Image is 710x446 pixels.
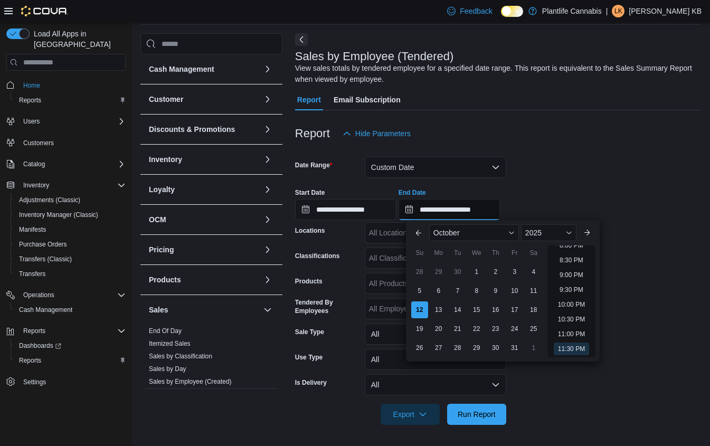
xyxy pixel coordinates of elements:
li: 10:00 PM [554,298,589,311]
span: Customers [19,136,126,149]
li: 8:00 PM [555,239,588,252]
button: OCM [149,214,259,225]
span: Catalog [19,158,126,170]
button: Manifests [11,222,130,237]
button: Discounts & Promotions [261,123,274,136]
nav: Complex example [6,73,126,417]
div: day-10 [506,282,523,299]
img: Cova [21,6,68,16]
button: Previous Month [410,224,427,241]
span: Reports [19,325,126,337]
button: Custom Date [365,157,506,178]
a: Feedback [443,1,496,22]
span: Inventory Manager (Classic) [19,211,98,219]
div: day-8 [468,282,485,299]
h3: Discounts & Promotions [149,124,235,135]
input: Press the down key to open a popover containing a calendar. [295,199,396,220]
div: Sa [525,244,542,261]
div: day-12 [411,301,428,318]
button: OCM [261,213,274,226]
button: Inventory [19,179,53,192]
button: Cash Management [261,63,274,75]
p: Plantlife Cannabis [542,5,602,17]
button: Products [261,273,274,286]
div: day-21 [449,320,466,337]
a: Manifests [15,223,50,236]
div: day-24 [506,320,523,337]
div: day-22 [468,320,485,337]
span: Hide Parameters [355,128,411,139]
span: Home [19,78,126,91]
li: 8:30 PM [555,254,588,267]
span: Inventory [19,179,126,192]
div: day-14 [449,301,466,318]
span: Settings [19,375,126,388]
button: Loyalty [149,184,259,195]
div: day-13 [430,301,447,318]
div: day-20 [430,320,447,337]
span: Email Subscription [334,89,401,110]
button: Loyalty [261,183,274,196]
span: Inventory Manager (Classic) [15,208,126,221]
a: Reports [15,94,45,107]
div: Th [487,244,504,261]
button: Catalog [19,158,49,170]
button: Products [149,274,259,285]
button: Catalog [2,157,130,172]
div: View sales totals by tendered employee for a specified date range. This report is equivalent to t... [295,63,696,85]
li: 9:00 PM [555,269,588,281]
h3: OCM [149,214,166,225]
input: Press the down key to enter a popover containing a calendar. Press the escape key to close the po... [399,199,500,220]
p: [PERSON_NAME] KB [629,5,702,17]
button: Inventory [149,154,259,165]
span: Transfers [15,268,126,280]
div: Su [411,244,428,261]
input: Dark Mode [501,6,523,17]
span: Manifests [15,223,126,236]
button: Discounts & Promotions [149,124,259,135]
button: Inventory Manager (Classic) [11,207,130,222]
h3: Sales by Employee (Tendered) [295,50,454,63]
p: | [606,5,608,17]
span: Operations [23,291,54,299]
button: Cash Management [149,64,259,74]
button: Inventory [2,178,130,193]
span: Cash Management [15,303,126,316]
a: Itemized Sales [149,340,191,347]
div: day-23 [487,320,504,337]
span: Transfers (Classic) [15,253,126,265]
a: Sales by Classification [149,353,212,360]
a: Sales by Employee (Created) [149,378,232,385]
button: Run Report [447,404,506,425]
button: Sales [149,305,259,315]
div: Fr [506,244,523,261]
a: Settings [19,376,50,388]
div: day-5 [411,282,428,299]
a: Dashboards [15,339,65,352]
div: day-31 [506,339,523,356]
button: All [365,349,506,370]
h3: Report [295,127,330,140]
span: Sales by Day [149,365,186,373]
a: Reports [15,354,45,367]
div: We [468,244,485,261]
span: Export [387,404,433,425]
h3: Inventory [149,154,182,165]
div: day-29 [430,263,447,280]
button: All [365,324,506,345]
a: End Of Day [149,327,182,335]
label: Classifications [295,252,340,260]
span: Reports [19,356,41,365]
h3: Customer [149,94,183,105]
div: day-19 [411,320,428,337]
label: Locations [295,226,325,235]
span: Customers [23,139,54,147]
label: Date Range [295,161,333,169]
button: Reports [2,324,130,338]
h3: Sales [149,305,168,315]
button: Transfers [11,267,130,281]
a: Cash Management [15,303,77,316]
a: Inventory Manager (Classic) [15,208,102,221]
div: day-9 [487,282,504,299]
